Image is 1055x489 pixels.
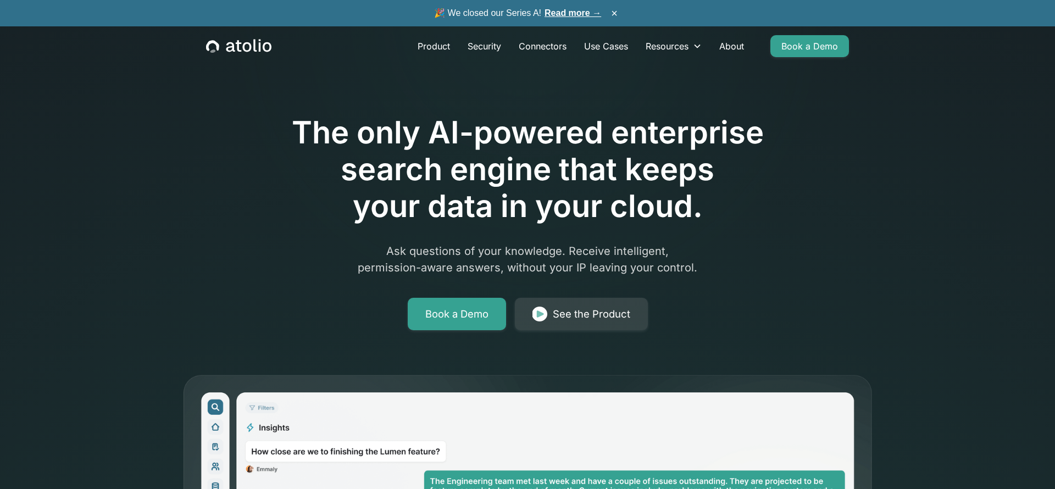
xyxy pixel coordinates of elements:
a: Product [409,35,459,57]
a: Security [459,35,510,57]
span: 🎉 We closed our Series A! [434,7,601,20]
a: About [710,35,753,57]
div: Resources [637,35,710,57]
a: home [206,39,271,53]
h1: The only AI-powered enterprise search engine that keeps your data in your cloud. [246,114,809,225]
div: See the Product [553,307,630,322]
a: Book a Demo [770,35,849,57]
a: Read more → [545,8,601,18]
a: Use Cases [575,35,637,57]
a: See the Product [515,298,648,331]
a: Book a Demo [408,298,506,331]
div: Resources [646,40,688,53]
button: × [608,7,621,19]
a: Connectors [510,35,575,57]
p: Ask questions of your knowledge. Receive intelligent, permission-aware answers, without your IP l... [316,243,738,276]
